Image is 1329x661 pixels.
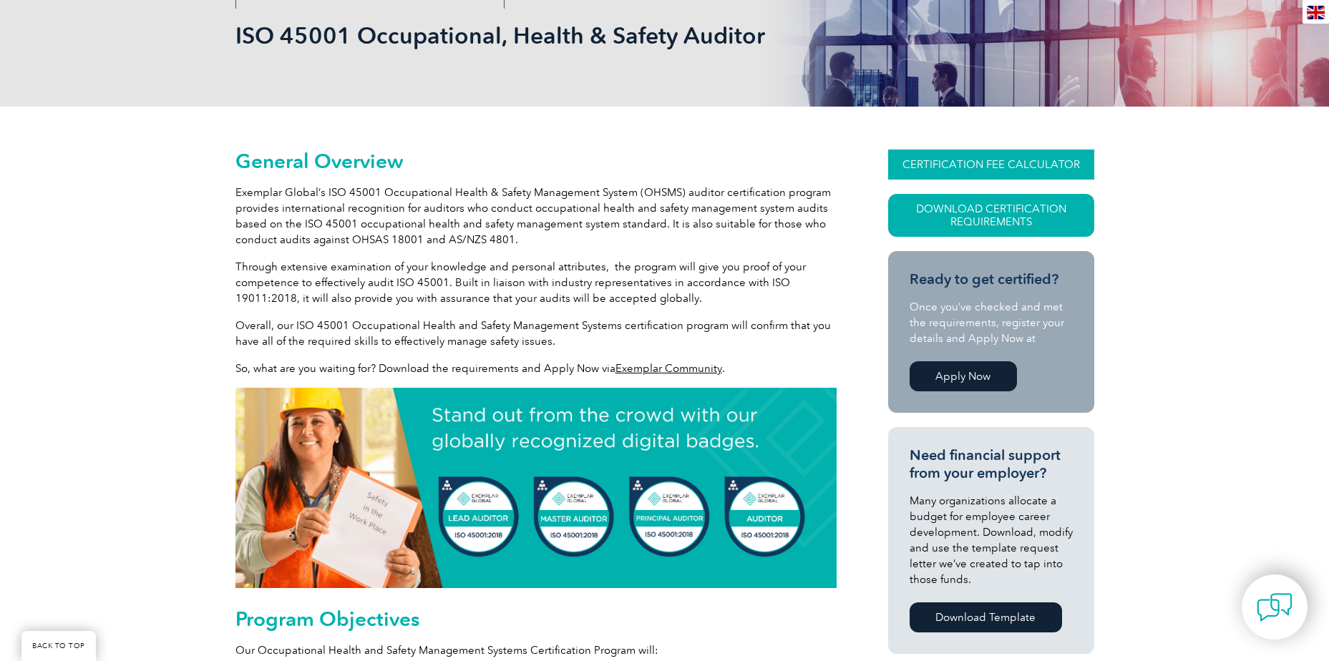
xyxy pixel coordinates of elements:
p: Through extensive examination of your knowledge and personal attributes, the program will give yo... [235,259,837,306]
a: Download Template [910,602,1062,632]
a: Exemplar Community [615,362,722,375]
a: CERTIFICATION FEE CALCULATOR [888,150,1094,180]
h3: Ready to get certified? [910,270,1073,288]
h2: General Overview [235,150,837,172]
p: So, what are you waiting for? Download the requirements and Apply Now via . [235,361,837,376]
p: Many organizations allocate a budget for employee career development. Download, modify and use th... [910,493,1073,587]
a: Apply Now [910,361,1017,391]
h1: ISO 45001 Occupational, Health & Safety Auditor [235,21,785,49]
a: Download Certification Requirements [888,194,1094,237]
p: Overall, our ISO 45001 Occupational Health and Safety Management Systems certification program wi... [235,318,837,349]
p: Exemplar Global’s ISO 45001 Occupational Health & Safety Management System (OHSMS) auditor certif... [235,185,837,248]
img: contact-chat.png [1257,589,1293,625]
h3: Need financial support from your employer? [910,446,1073,482]
p: Our Occupational Health and Safety Management Systems Certification Program will: [235,642,837,658]
img: digital badge [235,388,837,588]
p: Once you’ve checked and met the requirements, register your details and Apply Now at [910,299,1073,346]
h2: Program Objectives [235,607,837,630]
img: en [1307,6,1325,19]
a: BACK TO TOP [21,631,96,661]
